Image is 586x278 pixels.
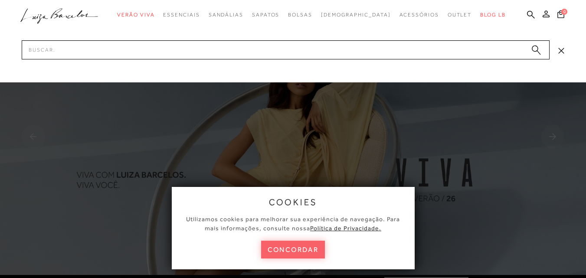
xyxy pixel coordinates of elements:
[399,12,439,18] span: Acessórios
[561,9,567,15] span: 0
[321,12,391,18] span: [DEMOGRAPHIC_DATA]
[269,197,318,207] span: cookies
[117,12,154,18] span: Verão Viva
[163,12,200,18] span: Essenciais
[448,12,472,18] span: Outlet
[261,241,325,258] button: concordar
[163,7,200,23] a: categoryNavScreenReaderText
[252,7,279,23] a: categoryNavScreenReaderText
[186,216,400,232] span: Utilizamos cookies para melhorar sua experiência de navegação. Para mais informações, consulte nossa
[448,7,472,23] a: categoryNavScreenReaderText
[399,7,439,23] a: categoryNavScreenReaderText
[480,7,505,23] a: BLOG LB
[252,12,279,18] span: Sapatos
[209,7,243,23] a: categoryNavScreenReaderText
[22,40,550,59] input: Buscar.
[288,7,312,23] a: categoryNavScreenReaderText
[310,225,381,232] a: Política de Privacidade.
[288,12,312,18] span: Bolsas
[209,12,243,18] span: Sandálias
[117,7,154,23] a: categoryNavScreenReaderText
[321,7,391,23] a: noSubCategoriesText
[555,10,567,21] button: 0
[480,12,505,18] span: BLOG LB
